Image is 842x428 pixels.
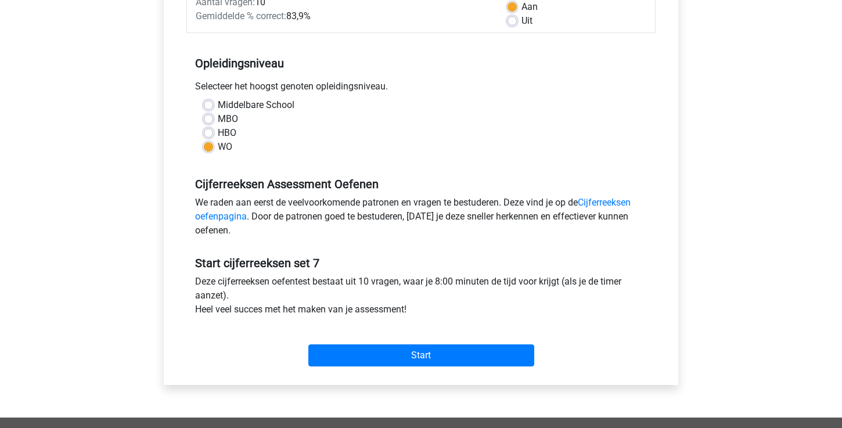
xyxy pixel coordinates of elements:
label: MBO [218,112,238,126]
h5: Opleidingsniveau [195,52,647,75]
div: Deze cijferreeksen oefentest bestaat uit 10 vragen, waar je 8:00 minuten de tijd voor krijgt (als... [186,275,656,321]
div: Selecteer het hoogst genoten opleidingsniveau. [186,80,656,98]
label: HBO [218,126,236,140]
span: Gemiddelde % correct: [196,10,286,21]
div: 83,9% [187,9,499,23]
label: WO [218,140,232,154]
label: Uit [521,14,532,28]
div: We raden aan eerst de veelvoorkomende patronen en vragen te bestuderen. Deze vind je op de . Door... [186,196,656,242]
input: Start [308,344,534,366]
h5: Cijferreeksen Assessment Oefenen [195,177,647,191]
label: Middelbare School [218,98,294,112]
h5: Start cijferreeksen set 7 [195,256,647,270]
